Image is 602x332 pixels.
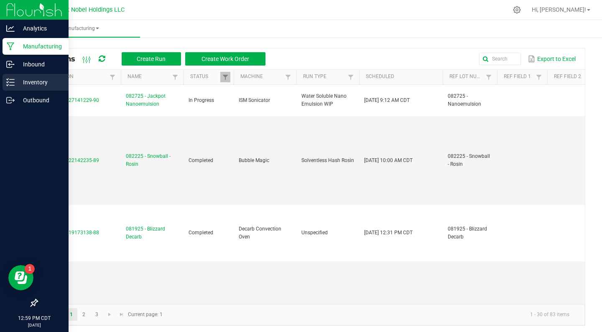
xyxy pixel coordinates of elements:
[346,72,356,82] a: Filter
[449,73,483,80] a: Ref Lot NumberSortable
[25,264,35,274] iframe: Resource center unread badge
[185,52,265,66] button: Create Work Order
[168,308,576,322] kendo-pager-info: 1 - 30 of 83 items
[91,308,103,321] a: Page 3
[202,56,249,62] span: Create Work Order
[126,225,179,241] span: 081925 - Blizzard Decarb
[42,157,99,163] span: MP-20250822142235-89
[137,56,166,62] span: Create Run
[239,226,281,240] span: Decarb Convection Oven
[448,93,481,107] span: 082725 - Nanoemulsion
[364,97,410,103] span: [DATE] 9:12 AM CDT
[6,78,15,86] inline-svg: Inventory
[4,322,65,328] p: [DATE]
[532,6,586,13] span: Hi, [PERSON_NAME]!
[126,152,179,168] span: 082225 - Snowball - Rosin
[504,73,533,80] a: Ref Field 1Sortable
[20,25,140,32] span: Manufacturing
[364,157,413,163] span: [DATE] 10:00 AM CDT
[104,308,116,321] a: Go to the next page
[43,73,107,80] a: ExtractionSortable
[6,42,15,51] inline-svg: Manufacturing
[301,230,328,236] span: Unspecified
[534,72,544,82] a: Filter
[6,96,15,104] inline-svg: Outbound
[448,153,490,167] span: 082225 - Snowball - Rosin
[42,97,99,103] span: MP-20250827141229-90
[15,77,65,87] p: Inventory
[6,24,15,33] inline-svg: Analytics
[366,73,439,80] a: ScheduledSortable
[107,72,117,82] a: Filter
[42,230,99,236] span: MP-20250819173138-88
[239,97,270,103] span: ISM Sonicator
[37,304,585,325] kendo-pager: Current page: 1
[128,73,170,80] a: NameSortable
[448,226,487,240] span: 081925 - Blizzard Decarb
[118,311,125,318] span: Go to the last page
[189,97,214,103] span: In Progress
[43,52,272,66] div: All Runs
[584,72,594,82] a: Filter
[364,230,413,236] span: [DATE] 12:31 PM CDT
[20,20,140,38] a: Manufacturing
[220,72,230,82] a: Filter
[303,73,345,80] a: Run TypeSortable
[46,6,125,13] span: Midwest Nobel Holdings LLC
[15,59,65,69] p: Inbound
[15,95,65,105] p: Outbound
[526,52,578,66] button: Export to Excel
[15,23,65,33] p: Analytics
[106,311,113,318] span: Go to the next page
[301,93,347,107] span: Water Soluble Nano Emulsion WIP
[170,72,180,82] a: Filter
[479,53,521,65] input: Search
[8,265,33,290] iframe: Resource center
[283,72,293,82] a: Filter
[484,72,494,82] a: Filter
[116,308,128,321] a: Go to the last page
[239,157,269,163] span: Bubble Magic
[554,73,584,80] a: Ref Field 2Sortable
[126,92,179,108] span: 082725 - Jackpot Nanoemulsion
[301,157,354,163] span: Solventless Hash Rosin
[6,60,15,68] inline-svg: Inbound
[122,52,181,66] button: Create Run
[512,6,522,14] div: Manage settings
[189,230,213,236] span: Completed
[15,41,65,51] p: Manufacturing
[240,73,283,80] a: MachineSortable
[65,308,77,321] a: Page 1
[190,73,220,80] a: StatusSortable
[78,308,90,321] a: Page 2
[4,314,65,322] p: 12:59 PM CDT
[189,157,213,163] span: Completed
